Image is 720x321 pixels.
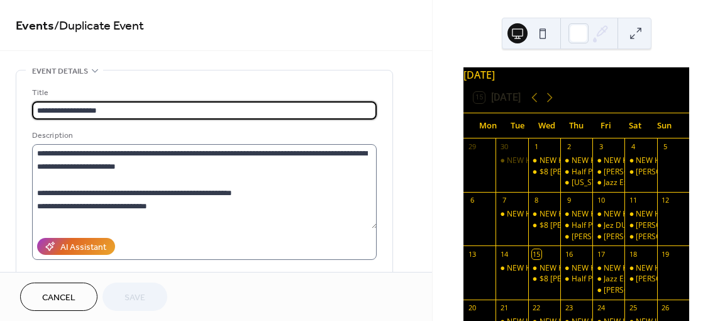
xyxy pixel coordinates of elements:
[596,196,606,205] div: 10
[624,209,656,220] div: NEW HAPPY HOUR 5-7PM!
[592,167,624,177] div: Connie Pintor LIVE!
[499,196,509,205] div: 7
[604,155,696,166] div: NEW HAPPY HOUR 5-7PM!
[572,177,692,188] div: [US_STATE] [PERSON_NAME] LIVE!
[661,303,670,313] div: 26
[661,196,670,205] div: 12
[467,303,477,313] div: 20
[32,129,374,142] div: Description
[507,263,599,274] div: NEW HAPPY HOUR 5-7PM!
[560,220,592,231] div: Half Price Bottles Of Wine!
[592,177,624,188] div: Jazz Exchange LIVE!!
[591,113,621,138] div: Fri
[496,155,528,166] div: NEW HAPPY HOUR 5-7PM!
[650,113,679,138] div: Sun
[592,209,624,220] div: NEW HAPPY HOUR 5-7PM!
[528,209,560,220] div: NEW HAPPY HOUR 5-7PM!
[624,155,656,166] div: NEW HAPPY HOUR 5-7PM!
[628,249,638,259] div: 18
[560,177,592,188] div: Texas Hart LIVE!
[624,220,656,231] div: Connie Pintor LIVE!
[624,274,656,284] div: Jordan Taylor LIVE!
[592,263,624,274] div: NEW HAPPY HOUR 5-7PM!
[628,142,638,152] div: 4
[624,167,656,177] div: Jordan Taylor LIVE!
[560,232,592,242] div: Jordan Taylor LIVE
[37,238,115,255] button: AI Assistant
[621,113,650,138] div: Sat
[16,14,54,38] a: Events
[628,303,638,313] div: 25
[467,142,477,152] div: 29
[496,209,528,220] div: NEW HAPPY HOUR 5-7PM!
[32,86,374,99] div: Title
[540,274,672,284] div: $8 [PERSON_NAME] & Old Fashioneds
[604,209,696,220] div: NEW HAPPY HOUR 5-7PM!
[564,303,573,313] div: 23
[540,167,672,177] div: $8 [PERSON_NAME] & Old Fashioneds
[628,196,638,205] div: 11
[560,155,592,166] div: NEW HAPPY HOUR 5-7PM!
[604,274,673,284] div: Jazz Exchange LIVE!!
[596,249,606,259] div: 17
[540,155,632,166] div: NEW HAPPY HOUR 5-7PM!
[42,291,75,305] span: Cancel
[532,196,541,205] div: 8
[540,220,672,231] div: $8 [PERSON_NAME] & Old Fashioneds
[636,167,713,177] div: [PERSON_NAME] LIVE!
[592,232,624,242] div: Jordan Taylor LIVE!
[572,209,664,220] div: NEW HAPPY HOUR 5-7PM!
[532,142,541,152] div: 1
[596,142,606,152] div: 3
[474,113,503,138] div: Mon
[604,285,681,296] div: [PERSON_NAME] LIVE!
[503,113,533,138] div: Tue
[572,155,664,166] div: NEW HAPPY HOUR 5-7PM!
[499,303,509,313] div: 21
[564,196,573,205] div: 9
[661,142,670,152] div: 5
[636,220,713,231] div: [PERSON_NAME] LIVE!
[560,274,592,284] div: Half Price Bottles Of Wine!
[532,303,541,313] div: 22
[661,249,670,259] div: 19
[528,167,560,177] div: $8 Coco Chanels & Old Fashioneds
[499,142,509,152] div: 30
[54,14,144,38] span: / Duplicate Event
[604,263,696,274] div: NEW HAPPY HOUR 5-7PM!
[592,274,624,284] div: Jazz Exchange LIVE!!
[532,113,562,138] div: Wed
[604,167,681,177] div: [PERSON_NAME] LIVE!
[572,232,647,242] div: [PERSON_NAME] LIVE
[592,155,624,166] div: NEW HAPPY HOUR 5-7PM!
[636,274,713,284] div: [PERSON_NAME] LIVE!
[636,232,713,242] div: [PERSON_NAME] LIVE!
[499,249,509,259] div: 14
[32,65,88,78] span: Event details
[560,209,592,220] div: NEW HAPPY HOUR 5-7PM!
[20,283,97,311] button: Cancel
[560,263,592,274] div: NEW HAPPY HOUR 5-7PM!
[604,177,673,188] div: Jazz Exchange LIVE!!
[540,209,632,220] div: NEW HAPPY HOUR 5-7PM!
[596,303,606,313] div: 24
[560,167,592,177] div: Half Price Bottles Of Wine!
[604,232,681,242] div: [PERSON_NAME] LIVE!
[562,113,591,138] div: Thu
[467,196,477,205] div: 6
[532,249,541,259] div: 15
[624,232,656,242] div: Jordan Taylor LIVE!
[624,263,656,274] div: NEW HAPPY HOUR 5-7PM!
[528,220,560,231] div: $8 Coco Chanels & Old Fashioneds
[528,274,560,284] div: $8 Coco Chanels & Old Fashioneds
[528,263,560,274] div: NEW HAPPY HOUR 5-7PM!
[463,67,689,82] div: [DATE]
[572,167,663,177] div: Half Price Bottles Of Wine!
[496,263,528,274] div: NEW HAPPY HOUR 5-7PM!
[572,274,663,284] div: Half Price Bottles Of Wine!
[572,263,664,274] div: NEW HAPPY HOUR 5-7PM!
[507,155,599,166] div: NEW HAPPY HOUR 5-7PM!
[467,249,477,259] div: 13
[528,155,560,166] div: NEW HAPPY HOUR 5-7PM!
